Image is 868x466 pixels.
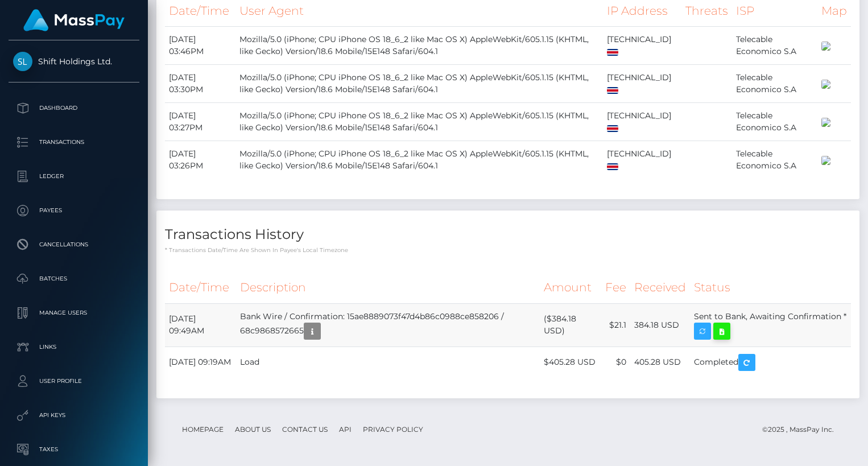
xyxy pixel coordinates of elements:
[165,141,235,179] td: [DATE] 03:26PM
[630,347,690,378] td: 405.28 USD
[601,272,630,303] th: Fee
[9,367,139,395] a: User Profile
[732,27,817,65] td: Telecable Economico S.A
[9,230,139,259] a: Cancellations
[732,141,817,179] td: Telecable Economico S.A
[235,103,603,141] td: Mozilla/5.0 (iPhone; CPU iPhone OS 18_6_2 like Mac OS X) AppleWebKit/605.1.15 (KHTML, like Gecko)...
[630,272,690,303] th: Received
[540,347,601,378] td: $405.28 USD
[9,128,139,156] a: Transactions
[165,225,851,245] h4: Transactions History
[13,373,135,390] p: User Profile
[165,103,235,141] td: [DATE] 03:27PM
[762,423,842,436] div: © 2025 , MassPay Inc.
[235,65,603,103] td: Mozilla/5.0 (iPhone; CPU iPhone OS 18_6_2 like Mac OS X) AppleWebKit/605.1.15 (KHTML, like Gecko)...
[603,65,682,103] td: [TECHNICAL_ID]
[690,347,851,378] td: Completed
[9,94,139,122] a: Dashboard
[13,202,135,219] p: Payees
[9,265,139,293] a: Batches
[165,246,851,254] p: * Transactions date/time are shown in payee's local timezone
[334,420,356,438] a: API
[607,87,618,94] img: cr.png
[821,156,830,165] img: 200x100
[13,236,135,253] p: Cancellations
[607,49,618,56] img: cr.png
[13,441,135,458] p: Taxes
[603,27,682,65] td: [TECHNICAL_ID]
[9,299,139,327] a: Manage Users
[13,52,32,71] img: Shift Holdings Ltd.
[236,303,539,347] td: Bank Wire / Confirmation: 15ae8889073f47d4b86c0988ce858206 / 68c9868572665
[732,103,817,141] td: Telecable Economico S.A
[601,303,630,347] td: $21.1
[13,100,135,117] p: Dashboard
[9,196,139,225] a: Payees
[821,80,830,89] img: 200x100
[358,420,428,438] a: Privacy Policy
[540,303,601,347] td: ($384.18 USD)
[165,65,235,103] td: [DATE] 03:30PM
[23,9,125,31] img: MassPay Logo
[821,42,830,51] img: 200x100
[9,401,139,430] a: API Keys
[165,347,236,378] td: [DATE] 09:19AM
[13,304,135,321] p: Manage Users
[630,303,690,347] td: 384.18 USD
[607,125,618,132] img: cr.png
[607,163,618,170] img: cr.png
[236,272,539,303] th: Description
[9,162,139,191] a: Ledger
[603,103,682,141] td: [TECHNICAL_ID]
[601,347,630,378] td: $0
[177,420,228,438] a: Homepage
[9,56,139,67] span: Shift Holdings Ltd.
[235,141,603,179] td: Mozilla/5.0 (iPhone; CPU iPhone OS 18_6_2 like Mac OS X) AppleWebKit/605.1.15 (KHTML, like Gecko)...
[13,339,135,356] p: Links
[540,272,601,303] th: Amount
[165,272,236,303] th: Date/Time
[9,435,139,464] a: Taxes
[230,420,275,438] a: About Us
[278,420,332,438] a: Contact Us
[690,303,851,347] td: Sent to Bank, Awaiting Confirmation *
[165,303,236,347] td: [DATE] 09:49AM
[236,347,539,378] td: Load
[603,141,682,179] td: [TECHNICAL_ID]
[13,168,135,185] p: Ledger
[9,333,139,361] a: Links
[13,407,135,424] p: API Keys
[821,118,830,127] img: 200x100
[13,270,135,287] p: Batches
[690,272,851,303] th: Status
[732,65,817,103] td: Telecable Economico S.A
[13,134,135,151] p: Transactions
[165,27,235,65] td: [DATE] 03:46PM
[235,27,603,65] td: Mozilla/5.0 (iPhone; CPU iPhone OS 18_6_2 like Mac OS X) AppleWebKit/605.1.15 (KHTML, like Gecko)...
